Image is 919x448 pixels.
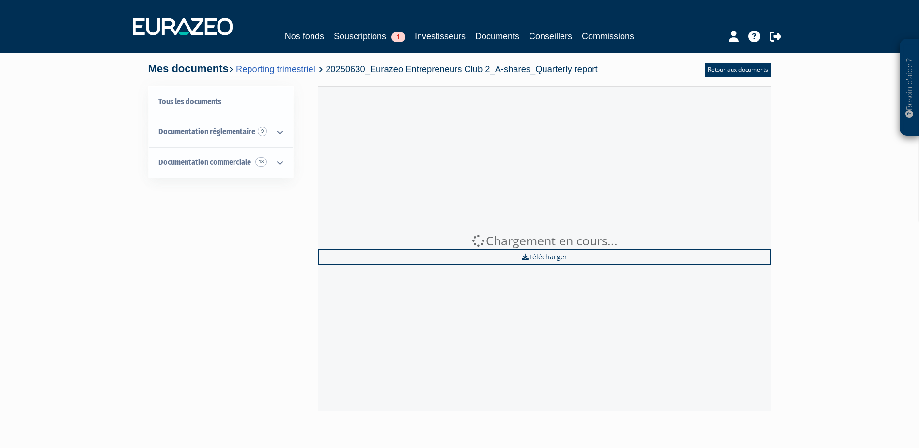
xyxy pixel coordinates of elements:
[149,117,293,147] a: Documentation règlementaire 9
[149,147,293,178] a: Documentation commerciale 18
[258,127,267,136] span: 9
[318,232,771,250] div: Chargement en cours...
[255,157,267,167] span: 18
[705,63,771,77] a: Retour aux documents
[158,158,251,167] span: Documentation commerciale
[318,249,771,265] a: Télécharger
[391,32,405,42] span: 1
[415,30,466,43] a: Investisseurs
[285,30,324,43] a: Nos fonds
[149,87,293,117] a: Tous les documents
[158,127,255,136] span: Documentation règlementaire
[148,63,598,75] h4: Mes documents
[529,30,572,43] a: Conseillers
[236,64,315,74] a: Reporting trimestriel
[904,44,915,131] p: Besoin d'aide ?
[582,30,634,43] a: Commissions
[133,18,233,35] img: 1732889491-logotype_eurazeo_blanc_rvb.png
[475,30,519,43] a: Documents
[326,64,597,74] span: 20250630_Eurazeo Entrepreneurs Club 2_A-shares_Quarterly report
[334,30,405,43] a: Souscriptions1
